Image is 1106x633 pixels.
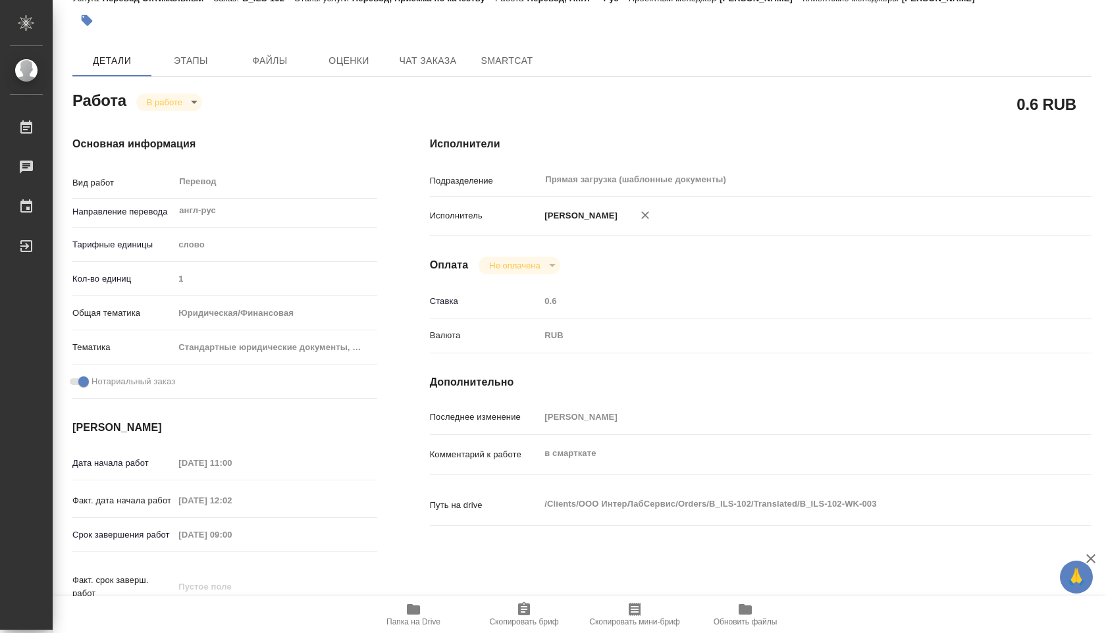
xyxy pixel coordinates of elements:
[72,6,101,35] button: Добавить тэг
[72,528,174,542] p: Срок завершения работ
[430,411,540,424] p: Последнее изменение
[430,448,540,461] p: Комментарий к работе
[714,617,777,626] span: Обновить файлы
[479,257,560,274] div: В работе
[72,420,377,436] h4: [PERSON_NAME]
[174,234,377,256] div: слово
[72,176,174,190] p: Вид работ
[72,238,174,251] p: Тарифные единицы
[174,269,377,288] input: Пустое поле
[72,574,174,600] p: Факт. срок заверш. работ
[430,499,540,512] p: Путь на drive
[430,257,469,273] h4: Оплата
[92,375,175,388] span: Нотариальный заказ
[317,53,381,69] span: Оценки
[174,577,289,596] input: Пустое поле
[174,491,289,510] input: Пустое поле
[430,295,540,308] p: Ставка
[430,209,540,222] p: Исполнитель
[72,205,174,218] p: Направление перевода
[174,525,289,544] input: Пустое поле
[540,442,1036,465] textarea: в смарткате
[72,272,174,286] p: Кол-во единиц
[396,53,460,69] span: Чат заказа
[72,307,174,320] p: Общая тематика
[136,93,202,111] div: В работе
[72,88,126,111] h2: Работа
[540,324,1036,347] div: RUB
[80,53,144,69] span: Детали
[1065,563,1088,591] span: 🙏
[579,596,690,633] button: Скопировать мини-бриф
[430,329,540,342] p: Валюта
[174,302,377,324] div: Юридическая/Финансовая
[430,174,540,188] p: Подразделение
[540,407,1036,426] input: Пустое поле
[159,53,223,69] span: Этапы
[174,336,377,359] div: Стандартные юридические документы, договоры, уставы
[72,136,377,152] h4: Основная информация
[469,596,579,633] button: Скопировать бриф
[238,53,302,69] span: Файлы
[485,260,544,271] button: Не оплачена
[386,617,440,626] span: Папка на Drive
[1060,561,1093,594] button: 🙏
[72,341,174,354] p: Тематика
[540,209,618,222] p: [PERSON_NAME]
[358,596,469,633] button: Папка на Drive
[540,493,1036,515] textarea: /Clients/ООО ИнтерЛабСервис/Orders/B_ILS-102/Translated/B_ILS-102-WK-003
[631,201,660,230] button: Удалить исполнителя
[143,97,186,108] button: В работе
[589,617,679,626] span: Скопировать мини-бриф
[690,596,801,633] button: Обновить файлы
[72,494,174,507] p: Факт. дата начала работ
[540,291,1036,311] input: Пустое поле
[489,617,558,626] span: Скопировать бриф
[72,457,174,470] p: Дата начала работ
[475,53,539,69] span: SmartCat
[430,374,1092,390] h4: Дополнительно
[430,136,1092,152] h4: Исполнители
[1016,93,1076,115] h2: 0.6 RUB
[174,453,289,472] input: Пустое поле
